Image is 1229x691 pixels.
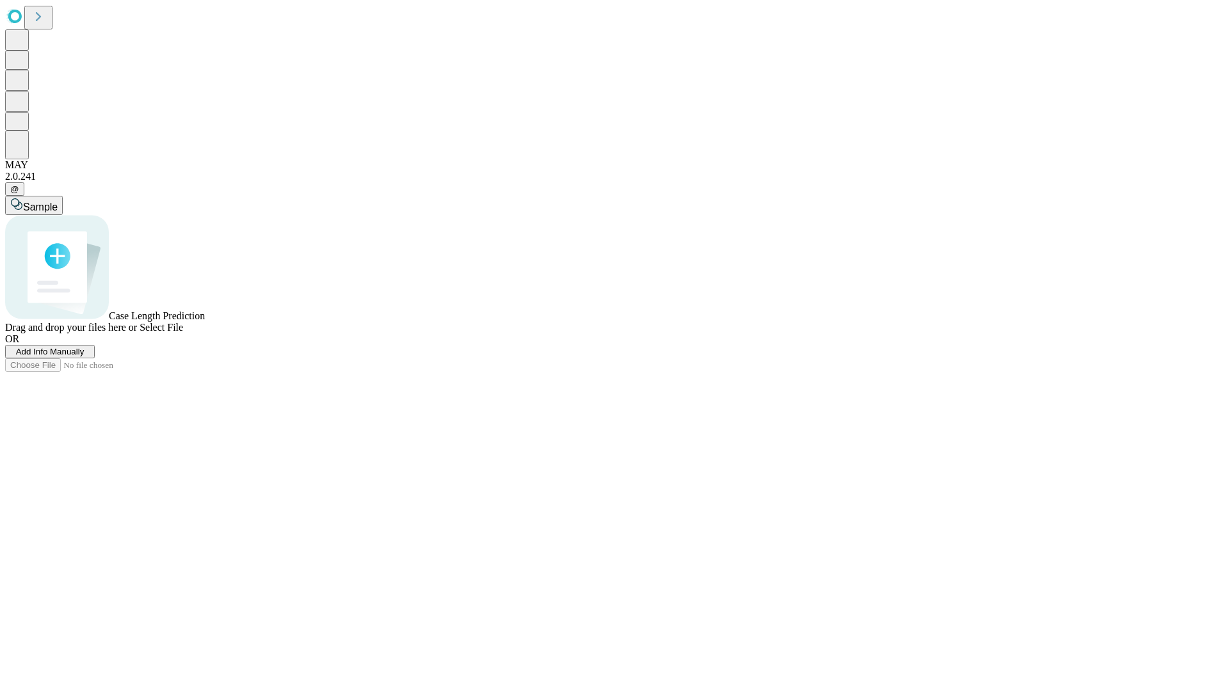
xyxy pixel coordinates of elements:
div: MAY [5,159,1224,171]
button: Sample [5,196,63,215]
span: Add Info Manually [16,347,84,356]
div: 2.0.241 [5,171,1224,182]
span: Case Length Prediction [109,310,205,321]
button: Add Info Manually [5,345,95,358]
span: Select File [140,322,183,333]
span: @ [10,184,19,194]
span: OR [5,333,19,344]
span: Sample [23,202,58,212]
span: Drag and drop your files here or [5,322,137,333]
button: @ [5,182,24,196]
